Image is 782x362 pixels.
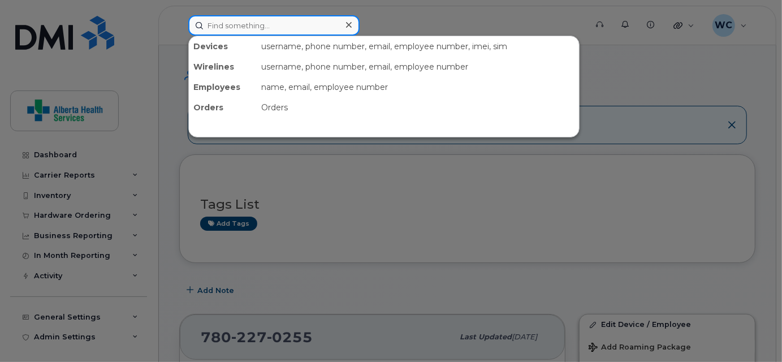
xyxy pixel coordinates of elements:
[189,77,257,97] div: Employees
[189,97,257,118] div: Orders
[257,77,579,97] div: name, email, employee number
[257,36,579,57] div: username, phone number, email, employee number, imei, sim
[189,57,257,77] div: Wirelines
[189,36,257,57] div: Devices
[257,57,579,77] div: username, phone number, email, employee number
[257,97,579,118] div: Orders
